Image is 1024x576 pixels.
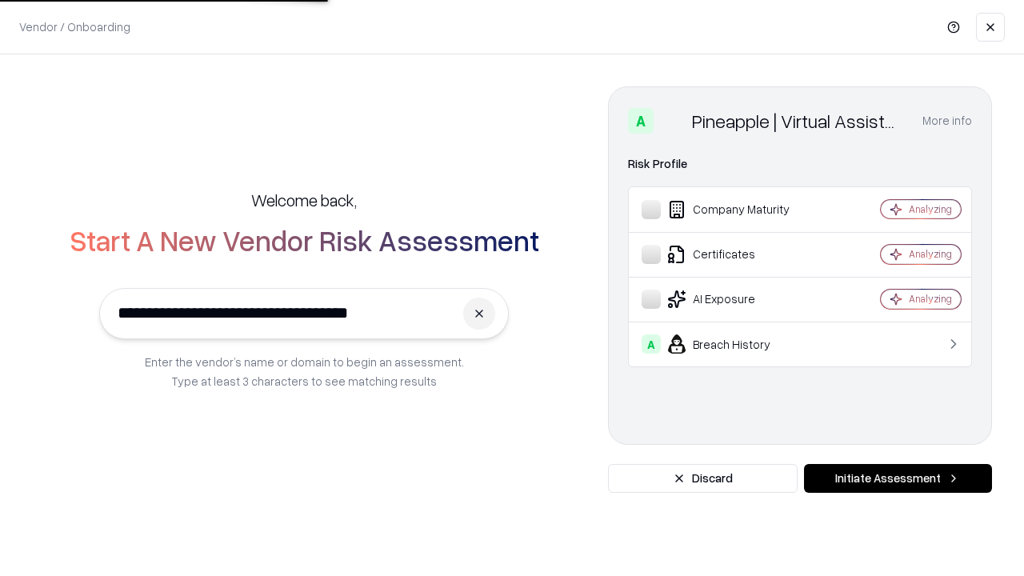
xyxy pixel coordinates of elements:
[628,154,972,174] div: Risk Profile
[692,108,903,134] div: Pineapple | Virtual Assistant Agency
[608,464,798,493] button: Discard
[642,200,833,219] div: Company Maturity
[628,108,654,134] div: A
[145,352,464,390] p: Enter the vendor’s name or domain to begin an assessment. Type at least 3 characters to see match...
[251,189,357,211] h5: Welcome back,
[660,108,686,134] img: Pineapple | Virtual Assistant Agency
[642,245,833,264] div: Certificates
[922,106,972,135] button: More info
[909,247,952,261] div: Analyzing
[909,202,952,216] div: Analyzing
[70,224,539,256] h2: Start A New Vendor Risk Assessment
[19,18,130,35] p: Vendor / Onboarding
[642,334,833,354] div: Breach History
[642,290,833,309] div: AI Exposure
[804,464,992,493] button: Initiate Assessment
[642,334,661,354] div: A
[909,292,952,306] div: Analyzing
